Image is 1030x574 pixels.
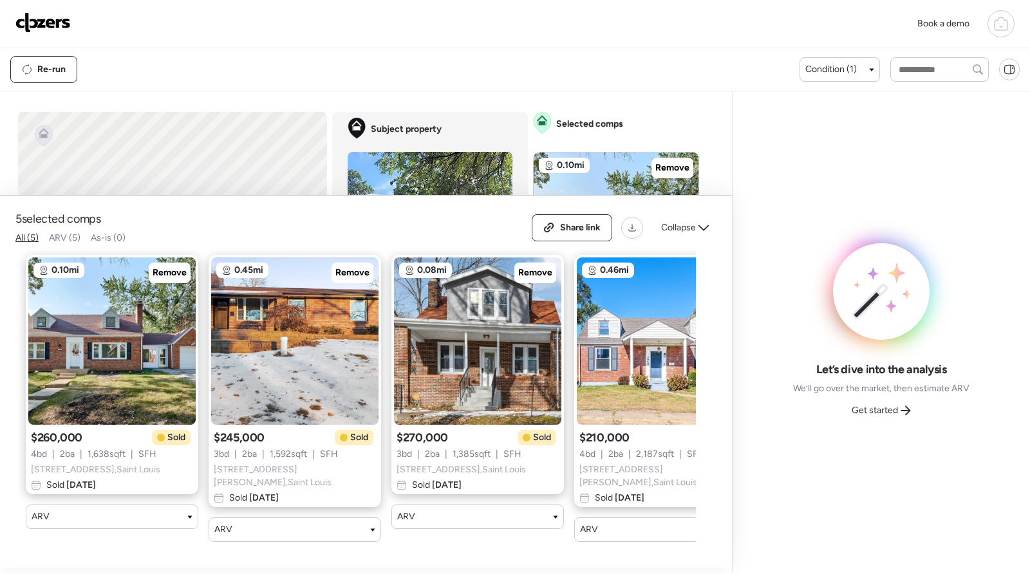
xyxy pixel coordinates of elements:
span: Sold [533,431,551,444]
span: [DATE] [247,492,279,503]
span: | [262,448,265,461]
span: 1,385 sqft [453,448,491,461]
span: | [445,448,447,461]
span: 3 bd [214,448,229,461]
span: 2 ba [425,448,440,461]
span: Condition (1) [805,63,857,76]
span: Book a demo [917,18,969,29]
img: Logo [15,12,71,33]
span: Share link [560,221,601,234]
span: 3 bd [397,448,412,461]
span: Collapse [661,221,696,234]
span: ARV [32,510,50,523]
span: [STREET_ADDRESS][PERSON_NAME] , Saint Louis [579,463,742,489]
span: 0.10mi [51,264,79,277]
span: 2 ba [60,448,75,461]
span: $245,000 [214,430,265,445]
span: Selected comps [556,118,623,131]
span: 2 ba [608,448,623,461]
span: Remove [518,266,552,279]
span: 0.08mi [417,264,447,277]
span: All (5) [15,232,39,243]
span: 4 bd [579,448,595,461]
span: SFH [320,448,338,461]
span: ARV [214,523,232,536]
span: Get started [852,404,898,417]
span: | [496,448,498,461]
span: SFH [138,448,156,461]
span: Subject property [371,123,442,136]
span: [STREET_ADDRESS][PERSON_NAME] , Saint Louis [214,463,376,489]
span: 0.10mi [557,159,585,172]
span: 1,638 sqft [88,448,126,461]
span: 2 ba [242,448,257,461]
span: Remove [655,162,689,174]
span: [DATE] [430,479,462,490]
span: | [52,448,55,461]
span: | [80,448,82,461]
span: | [131,448,133,461]
span: 1,592 sqft [270,448,307,461]
span: Sold [412,479,462,492]
span: 0.46mi [600,264,629,277]
span: $270,000 [397,430,448,445]
span: SFH [503,448,521,461]
span: | [628,448,631,461]
span: Sold [229,492,279,505]
span: $210,000 [579,430,630,445]
span: 0.45mi [234,264,263,277]
span: | [234,448,237,461]
span: SFH [687,448,705,461]
span: We’ll go over the market, then estimate ARV [793,382,969,395]
span: 2,187 sqft [636,448,674,461]
span: [DATE] [64,479,96,490]
span: ARV [580,523,598,536]
span: 4 bd [31,448,47,461]
span: Sold [350,431,368,444]
span: ARV (5) [49,232,80,243]
span: | [679,448,682,461]
span: Sold [167,431,185,444]
span: | [601,448,603,461]
span: As-is (0) [91,232,126,243]
span: Re-run [37,63,66,76]
span: $260,000 [31,430,82,445]
span: 5 selected comps [15,211,101,227]
span: Remove [335,266,370,279]
span: [DATE] [613,492,644,503]
span: [STREET_ADDRESS] , Saint Louis [31,463,160,476]
span: Sold [595,492,644,505]
span: Remove [153,266,187,279]
span: [STREET_ADDRESS] , Saint Louis [397,463,526,476]
span: Let’s dive into the analysis [816,362,947,377]
span: | [312,448,315,461]
span: | [417,448,420,461]
span: ARV [397,510,415,523]
span: Sold [46,479,96,492]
